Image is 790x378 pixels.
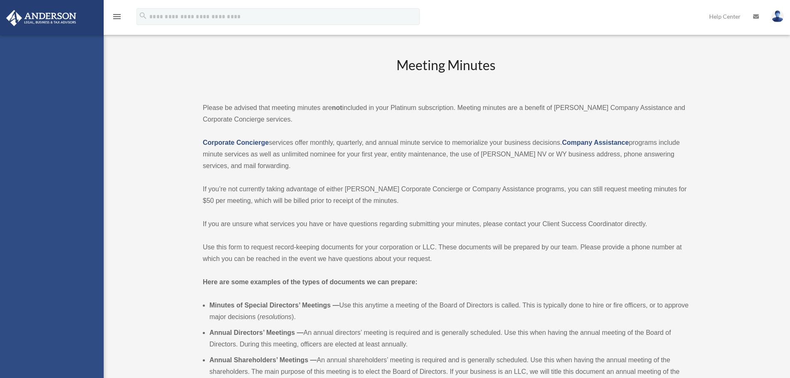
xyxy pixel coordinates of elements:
[209,329,304,336] b: Annual Directors’ Meetings —
[562,139,629,146] a: Company Assistance
[203,102,689,125] p: Please be advised that meeting minutes are included in your Platinum subscription. Meeting minute...
[112,15,122,22] a: menu
[203,139,269,146] a: Corporate Concierge
[112,12,122,22] i: menu
[203,137,689,172] p: services offer monthly, quarterly, and annual minute service to memorialize your business decisio...
[203,241,689,265] p: Use this form to request record-keeping documents for your corporation or LLC. These documents wi...
[139,11,148,20] i: search
[260,313,292,320] em: resolutions
[332,104,342,111] strong: not
[203,278,418,285] strong: Here are some examples of the types of documents we can prepare:
[203,218,689,230] p: If you are unsure what services you have or have questions regarding submitting your minutes, ple...
[771,10,784,22] img: User Pic
[209,302,339,309] b: Minutes of Special Directors’ Meetings —
[209,327,689,350] li: An annual directors’ meeting is required and is generally scheduled. Use this when having the ann...
[4,10,79,26] img: Anderson Advisors Platinum Portal
[209,300,689,323] li: Use this anytime a meeting of the Board of Directors is called. This is typically done to hire or...
[209,356,317,363] b: Annual Shareholders’ Meetings —
[203,183,689,207] p: If you’re not currently taking advantage of either [PERSON_NAME] Corporate Concierge or Company A...
[203,56,689,90] h2: Meeting Minutes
